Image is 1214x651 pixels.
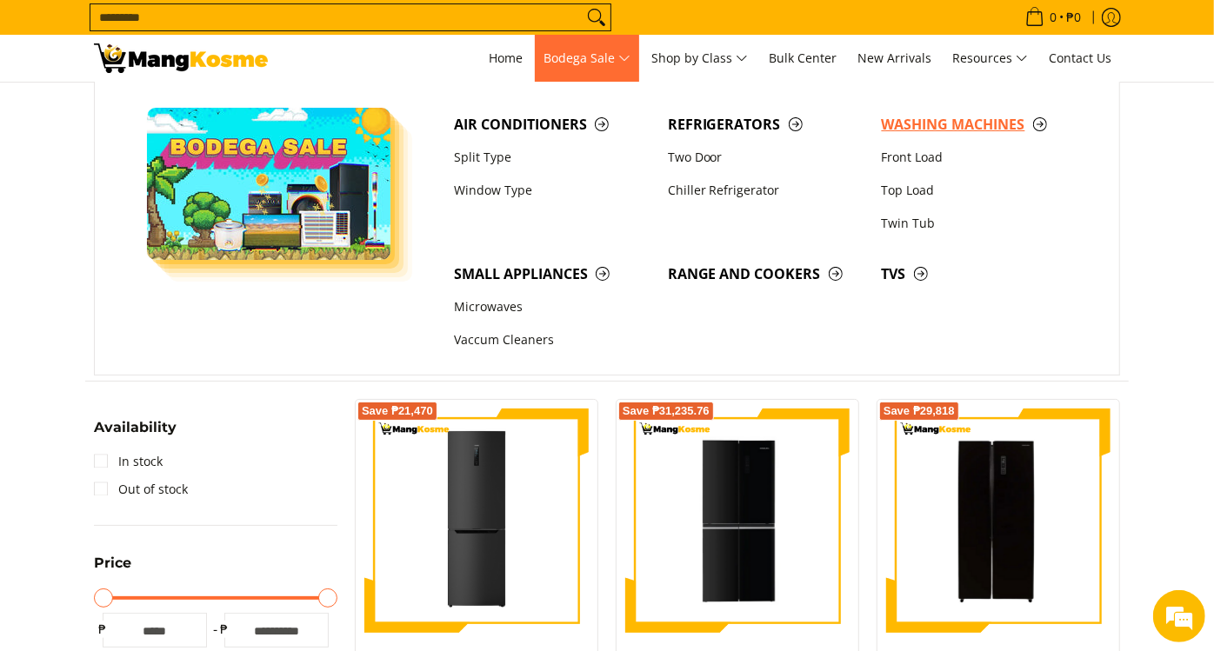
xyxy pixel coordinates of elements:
[1040,35,1120,82] a: Contact Us
[147,108,390,260] img: Bodega Sale
[583,4,610,30] button: Search
[882,263,1078,285] span: TVs
[364,409,589,633] img: condura-no-frost-inverter-bottom-freezer-refrigerator-9-cubic-feet-class-c-mang-kosme
[445,291,659,324] a: Microwaves
[659,141,873,174] a: Two Door
[445,141,659,174] a: Split Type
[659,257,873,290] a: Range and Cookers
[760,35,845,82] a: Bulk Center
[445,174,659,207] a: Window Type
[884,406,955,416] span: Save ₱29,818
[873,174,1087,207] a: Top Load
[849,35,940,82] a: New Arrivals
[9,452,331,513] textarea: Type your message and hit 'Enter'
[535,35,639,82] a: Bodega Sale
[94,621,111,638] span: ₱
[480,35,531,82] a: Home
[659,108,873,141] a: Refrigerators
[544,48,630,70] span: Bodega Sale
[489,50,523,66] span: Home
[1020,8,1086,27] span: •
[94,43,268,73] img: Class C Home &amp; Business Appliances: Up to 70% Off l Mang Kosme
[873,257,1087,290] a: TVs
[362,406,433,416] span: Save ₱21,470
[90,97,292,120] div: Chat with us now
[651,48,748,70] span: Shop by Class
[1047,11,1059,23] span: 0
[285,9,327,50] div: Minimize live chat window
[445,324,659,357] a: Vaccum Cleaners
[873,141,1087,174] a: Front Load
[623,406,710,416] span: Save ₱31,235.76
[952,48,1028,70] span: Resources
[625,411,850,630] img: Condura 16.5 Cu. Ft. No Frost, Multi-Door Inverter Refrigerator, Black Glass CFD-522i (Class C)
[285,35,1120,82] nav: Main Menu
[94,475,188,503] a: Out of stock
[873,207,1087,240] a: Twin Tub
[101,208,240,383] span: We're online!
[94,556,131,570] span: Price
[94,556,131,583] summary: Open
[659,174,873,207] a: Chiller Refrigerator
[445,108,659,141] a: Air Conditioners
[216,621,233,638] span: ₱
[643,35,757,82] a: Shop by Class
[882,114,1078,136] span: Washing Machines
[454,114,650,136] span: Air Conditioners
[445,257,659,290] a: Small Appliances
[873,108,1087,141] a: Washing Machines
[668,263,864,285] span: Range and Cookers
[769,50,837,66] span: Bulk Center
[94,448,163,475] a: In stock
[1049,50,1111,66] span: Contact Us
[944,35,1037,82] a: Resources
[94,421,177,448] summary: Open
[1064,11,1084,23] span: ₱0
[94,421,177,435] span: Availability
[886,409,1111,633] img: Condura 18.8 Cu. FT. No Frost Fully Auto, Side by Side Inverter Refrigerator, Black Glass, CSS-56...
[857,50,931,66] span: New Arrivals
[668,114,864,136] span: Refrigerators
[454,263,650,285] span: Small Appliances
